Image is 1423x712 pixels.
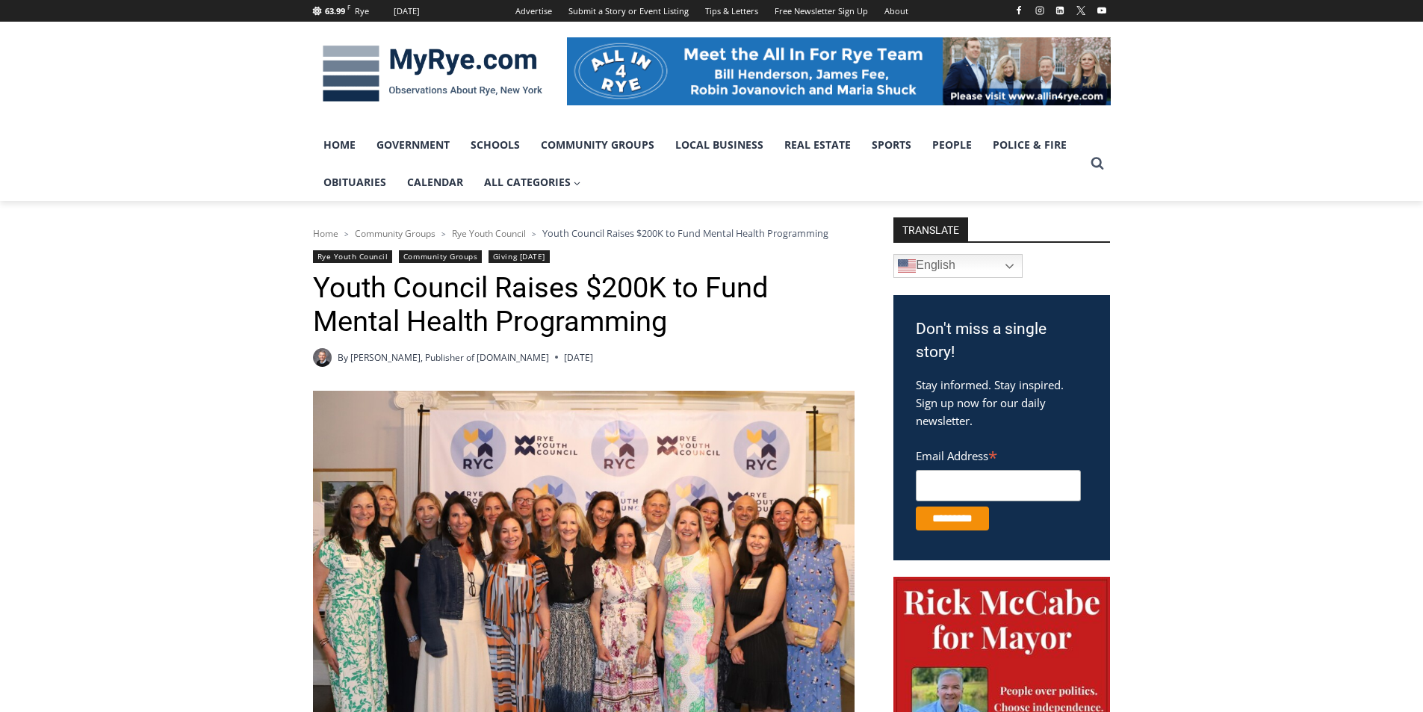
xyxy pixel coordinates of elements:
a: Home [313,126,366,164]
a: Giving [DATE] [489,250,550,263]
nav: Primary Navigation [313,126,1084,202]
span: F [347,3,350,11]
span: > [441,229,446,239]
nav: Breadcrumbs [313,226,855,241]
a: Sports [861,126,922,164]
span: > [532,229,536,239]
img: en [898,257,916,275]
a: Government [366,126,460,164]
a: Author image [313,348,332,367]
span: > [344,229,349,239]
a: Community Groups [530,126,665,164]
h1: Youth Council Raises $200K to Fund Mental Health Programming [313,271,855,339]
a: Facebook [1010,1,1028,19]
span: All Categories [484,174,581,191]
a: English [893,254,1023,278]
a: Community Groups [355,227,435,240]
h3: Don't miss a single story! [916,318,1088,365]
a: All Categories [474,164,592,201]
a: Instagram [1031,1,1049,19]
strong: TRANSLATE [893,217,968,241]
span: Youth Council Raises $200K to Fund Mental Health Programming [542,226,828,240]
span: By [338,350,348,365]
time: [DATE] [564,350,593,365]
a: [PERSON_NAME], Publisher of [DOMAIN_NAME] [350,351,549,364]
a: Calendar [397,164,474,201]
a: Rye Youth Council [313,250,393,263]
label: Email Address [916,441,1081,468]
a: Local Business [665,126,774,164]
a: Real Estate [774,126,861,164]
a: Community Groups [399,250,482,263]
img: All in for Rye [567,37,1111,105]
a: Rye Youth Council [452,227,526,240]
a: Police & Fire [982,126,1077,164]
span: 63.99 [325,5,345,16]
div: Rye [355,4,369,18]
a: YouTube [1093,1,1111,19]
button: View Search Form [1084,150,1111,177]
a: People [922,126,982,164]
a: X [1072,1,1090,19]
a: Home [313,227,338,240]
p: Stay informed. Stay inspired. Sign up now for our daily newsletter. [916,376,1088,430]
img: MyRye.com [313,35,552,113]
a: Linkedin [1051,1,1069,19]
a: Schools [460,126,530,164]
a: Obituaries [313,164,397,201]
div: [DATE] [394,4,420,18]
